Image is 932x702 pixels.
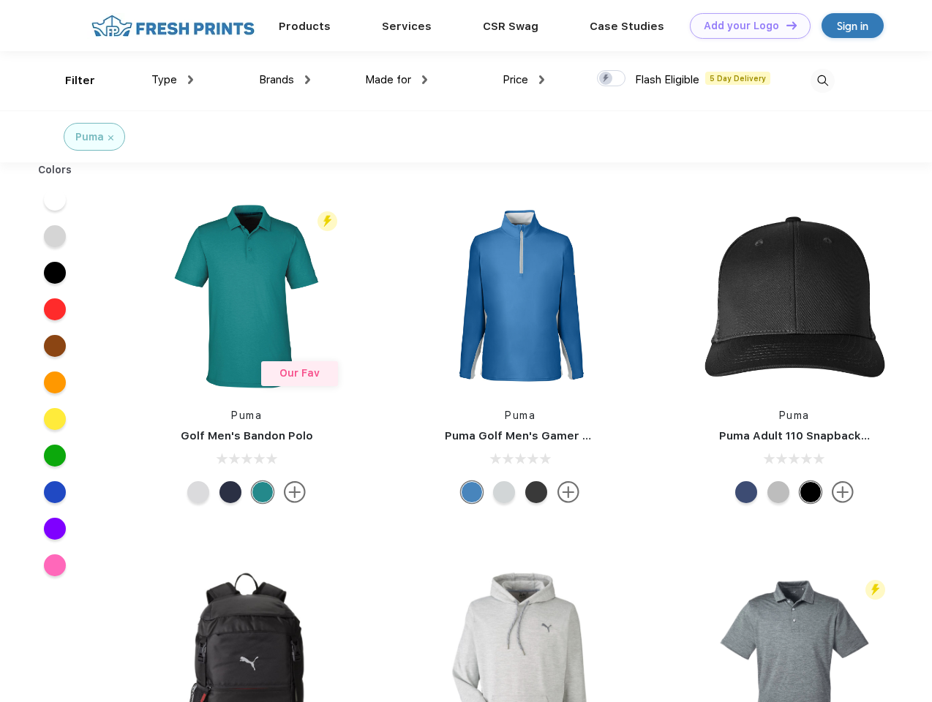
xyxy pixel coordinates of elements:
img: more.svg [832,481,854,503]
span: Our Fav [279,367,320,379]
div: Sign in [837,18,868,34]
div: Puma [75,129,104,145]
div: Pma Blk Pma Blk [800,481,822,503]
img: more.svg [557,481,579,503]
span: Made for [365,73,411,86]
div: Add your Logo [704,20,779,32]
div: Green Lagoon [252,481,274,503]
img: flash_active_toggle.svg [865,580,885,600]
img: DT [786,21,797,29]
img: func=resize&h=266 [423,199,617,393]
div: Peacoat Qut Shd [735,481,757,503]
img: func=resize&h=266 [149,199,344,393]
a: Services [382,20,432,33]
a: CSR Swag [483,20,538,33]
img: desktop_search.svg [811,69,835,93]
a: Puma [779,409,810,421]
div: High Rise [493,481,515,503]
div: High Rise [187,481,209,503]
span: Type [151,73,177,86]
img: fo%20logo%202.webp [87,13,259,39]
div: Filter [65,72,95,89]
img: func=resize&h=266 [697,199,892,393]
img: dropdown.png [422,75,427,84]
div: Puma Black [525,481,547,503]
div: Quarry with Brt Whit [767,481,789,503]
a: Puma [505,409,535,421]
div: Navy Blazer [219,481,241,503]
img: flash_active_toggle.svg [317,211,337,231]
img: dropdown.png [539,75,544,84]
img: filter_cancel.svg [108,135,113,140]
a: Products [279,20,331,33]
div: Colors [27,162,83,178]
img: dropdown.png [305,75,310,84]
span: Price [503,73,528,86]
a: Sign in [822,13,884,38]
a: Puma Golf Men's Gamer Golf Quarter-Zip [445,429,676,442]
div: Bright Cobalt [461,481,483,503]
img: dropdown.png [188,75,193,84]
span: Brands [259,73,294,86]
a: Puma [231,409,262,421]
img: more.svg [284,481,306,503]
a: Golf Men's Bandon Polo [181,429,313,442]
span: Flash Eligible [635,73,699,86]
span: 5 Day Delivery [705,72,770,85]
